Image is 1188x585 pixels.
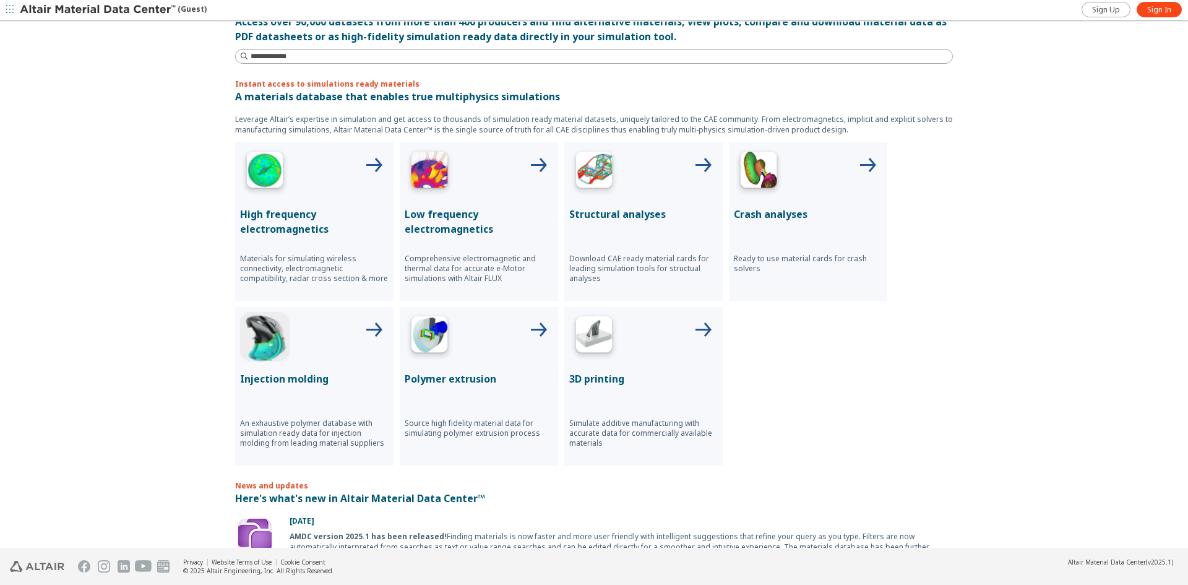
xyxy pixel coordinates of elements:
[235,307,394,466] button: Injection Molding IconInjection moldingAn exhaustive polymer database with simulation ready data ...
[290,531,953,573] div: Finding materials is now faster and more user friendly with intelligent suggestions that refine y...
[405,312,454,362] img: Polymer Extrusion Icon
[1092,5,1120,15] span: Sign Up
[734,254,882,274] p: Ready to use material cards for crash solvers
[405,371,553,386] p: Polymer extrusion
[729,142,887,301] button: Crash Analyses IconCrash analysesReady to use material cards for crash solvers
[1068,558,1173,566] div: (v2025.1)
[235,491,953,506] p: Here's what's new in Altair Material Data Center™
[235,14,953,44] div: Access over 90,000 datasets from more than 400 producers and find alternative materials, view plo...
[734,147,783,197] img: Crash Analyses Icon
[564,307,723,466] button: 3D Printing Icon3D printingSimulate additive manufacturing with accurate data for commercially av...
[235,79,953,89] p: Instant access to simulations ready materials
[240,371,389,386] p: Injection molding
[235,480,953,491] p: News and updates
[1068,558,1146,566] span: Altair Material Data Center
[240,254,389,284] p: Materials for simulating wireless connectivity, electromagnetic compatibility, radar cross sectio...
[235,114,953,135] p: Leverage Altair’s expertise in simulation and get access to thousands of simulation ready materia...
[569,254,718,284] p: Download CAE ready material cards for leading simulation tools for structual analyses
[405,147,454,197] img: Low Frequency Icon
[290,516,953,526] p: [DATE]
[405,418,553,438] p: Source high fidelity material data for simulating polymer extrusion process
[400,142,558,301] button: Low Frequency IconLow frequency electromagneticsComprehensive electromagnetic and thermal data fo...
[290,531,447,542] b: AMDC version 2025.1 has been released!
[405,207,553,236] p: Low frequency electromagnetics
[10,561,64,572] img: Altair Engineering
[240,207,389,236] p: High frequency electromagnetics
[20,4,178,16] img: Altair Material Data Center
[280,558,325,566] a: Cookie Consent
[235,89,953,104] p: A materials database that enables true multiphysics simulations
[569,371,718,386] p: 3D printing
[569,312,619,362] img: 3D Printing Icon
[1082,2,1130,17] a: Sign Up
[240,147,290,197] img: High Frequency Icon
[1137,2,1182,17] a: Sign In
[400,307,558,466] button: Polymer Extrusion IconPolymer extrusionSource high fidelity material data for simulating polymer ...
[183,558,203,566] a: Privacy
[235,142,394,301] button: High Frequency IconHigh frequency electromagneticsMaterials for simulating wireless connectivity,...
[235,516,275,555] img: Update Icon Software
[183,566,334,575] div: © 2025 Altair Engineering, Inc. All Rights Reserved.
[240,312,290,362] img: Injection Molding Icon
[240,418,389,448] p: An exhaustive polymer database with simulation ready data for injection molding from leading mate...
[405,254,553,284] p: Comprehensive electromagnetic and thermal data for accurate e-Motor simulations with Altair FLUX
[569,147,619,197] img: Structural Analyses Icon
[1147,5,1171,15] span: Sign In
[734,207,882,222] p: Crash analyses
[569,207,718,222] p: Structural analyses
[569,418,718,448] p: Simulate additive manufacturing with accurate data for commercially available materials
[564,142,723,301] button: Structural Analyses IconStructural analysesDownload CAE ready material cards for leading simulati...
[212,558,272,566] a: Website Terms of Use
[20,4,207,16] div: (Guest)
